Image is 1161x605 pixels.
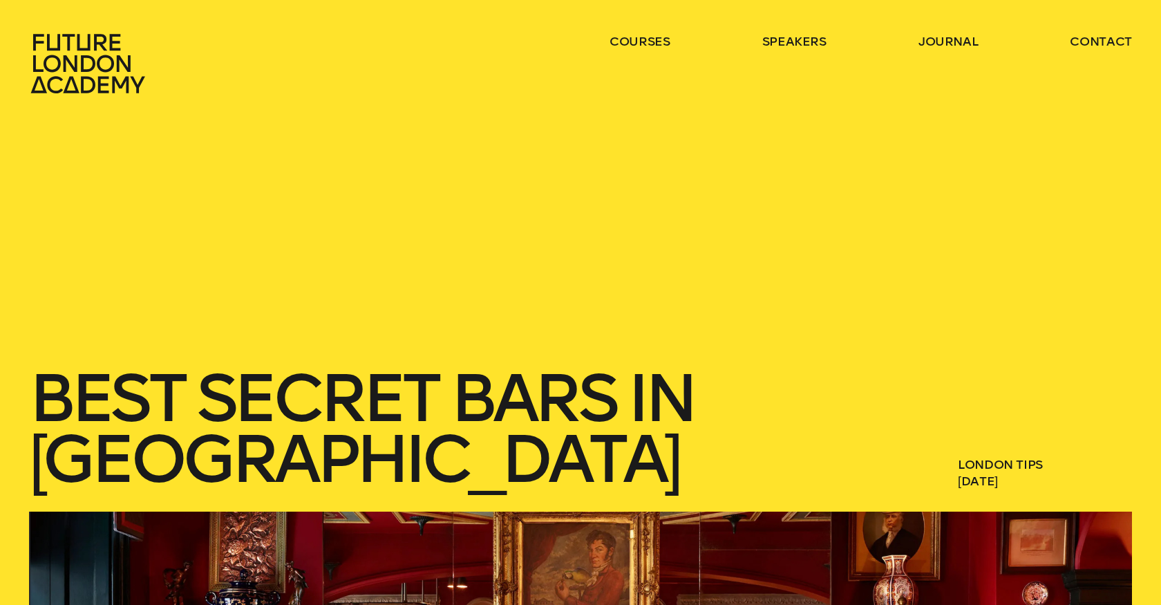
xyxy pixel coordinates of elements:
[1070,33,1132,50] a: contact
[958,473,1132,490] span: [DATE]
[958,457,1043,472] a: London Tips
[29,368,842,490] h1: Best Secret Bars in [GEOGRAPHIC_DATA]
[918,33,979,50] a: journal
[762,33,827,50] a: speakers
[610,33,670,50] a: courses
